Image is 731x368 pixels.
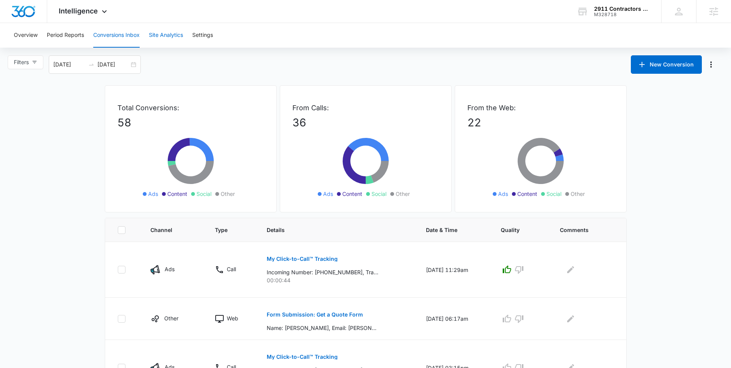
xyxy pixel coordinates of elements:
div: account name [594,6,650,12]
button: Period Reports [47,23,84,48]
button: Overview [14,23,38,48]
span: Channel [150,226,185,234]
span: Content [342,190,362,198]
button: Form Submission: Get a Quote Form [267,305,363,324]
span: Other [396,190,410,198]
button: Site Analytics [149,23,183,48]
p: Other [164,314,178,322]
span: Filters [14,58,29,66]
span: Comments [560,226,602,234]
span: Type [215,226,237,234]
div: v 4.0.25 [21,12,38,18]
img: website_grey.svg [12,20,18,26]
p: Ads [165,265,175,273]
span: Details [267,226,396,234]
img: logo_orange.svg [12,12,18,18]
p: 36 [292,114,439,131]
img: tab_keywords_by_traffic_grey.svg [76,45,83,51]
button: Settings [192,23,213,48]
p: Name: [PERSON_NAME], Email: [PERSON_NAME][EMAIL_ADDRESS][DOMAIN_NAME], Phone: [PHONE_NUMBER], Bes... [267,324,378,332]
img: tab_domain_overview_orange.svg [21,45,27,51]
p: 22 [467,114,614,131]
span: Other [221,190,235,198]
span: Social [371,190,386,198]
span: Other [571,190,585,198]
div: Keywords by Traffic [85,45,129,50]
p: Incoming Number: [PHONE_NUMBER], Tracking Number: [PHONE_NUMBER], Ring To: [PHONE_NUMBER], Caller... [267,268,378,276]
span: Social [196,190,211,198]
button: Edit Comments [564,264,577,276]
td: [DATE] 06:17am [417,298,492,340]
span: Date & Time [426,226,471,234]
div: Domain Overview [29,45,69,50]
button: Edit Comments [564,313,577,325]
p: From Calls: [292,103,439,113]
span: to [88,61,94,68]
span: Content [167,190,187,198]
div: Domain: [DOMAIN_NAME] [20,20,84,26]
button: New Conversion [631,55,702,74]
button: My Click-to-Call™ Tracking [267,348,338,366]
span: Social [546,190,561,198]
div: account id [594,12,650,17]
span: Content [517,190,537,198]
span: Ads [498,190,508,198]
span: Intelligence [59,7,98,15]
button: Manage Numbers [705,58,717,71]
input: End date [97,60,129,69]
p: My Click-to-Call™ Tracking [267,256,338,262]
p: Form Submission: Get a Quote Form [267,312,363,317]
p: 00:00:44 [267,276,408,284]
p: Total Conversions: [117,103,264,113]
button: My Click-to-Call™ Tracking [267,250,338,268]
button: Filters [8,55,43,69]
input: Start date [53,60,85,69]
p: Call [227,265,236,273]
p: My Click-to-Call™ Tracking [267,354,338,360]
p: 58 [117,114,264,131]
button: Conversions Inbox [93,23,140,48]
p: Web [227,314,238,322]
span: Ads [148,190,158,198]
span: Quality [501,226,530,234]
span: Ads [323,190,333,198]
td: [DATE] 11:29am [417,242,492,298]
span: swap-right [88,61,94,68]
p: From the Web: [467,103,614,113]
